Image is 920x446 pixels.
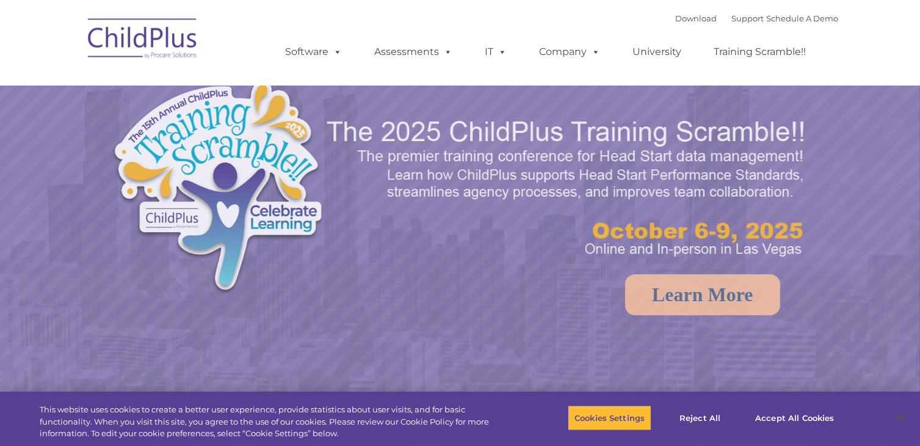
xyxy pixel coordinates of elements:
[676,13,717,23] a: Download
[732,13,764,23] a: Support
[887,404,914,431] button: Close
[273,40,355,64] a: Software
[621,40,694,64] a: University
[625,274,780,315] a: Learn More
[40,404,506,440] div: This website uses cookies to create a better user experience, provide statistics about user visit...
[527,40,613,64] a: Company
[748,405,841,431] button: Accept All Cookies
[82,10,204,71] img: ChildPlus by Procare Solutions
[363,40,465,64] a: Assessments
[702,40,819,64] a: Training Scramble!!
[568,405,651,431] button: Cookies Settings
[767,13,839,23] a: Schedule A Demo
[676,13,839,23] font: |
[662,405,738,431] button: Reject All
[473,40,520,64] a: IT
